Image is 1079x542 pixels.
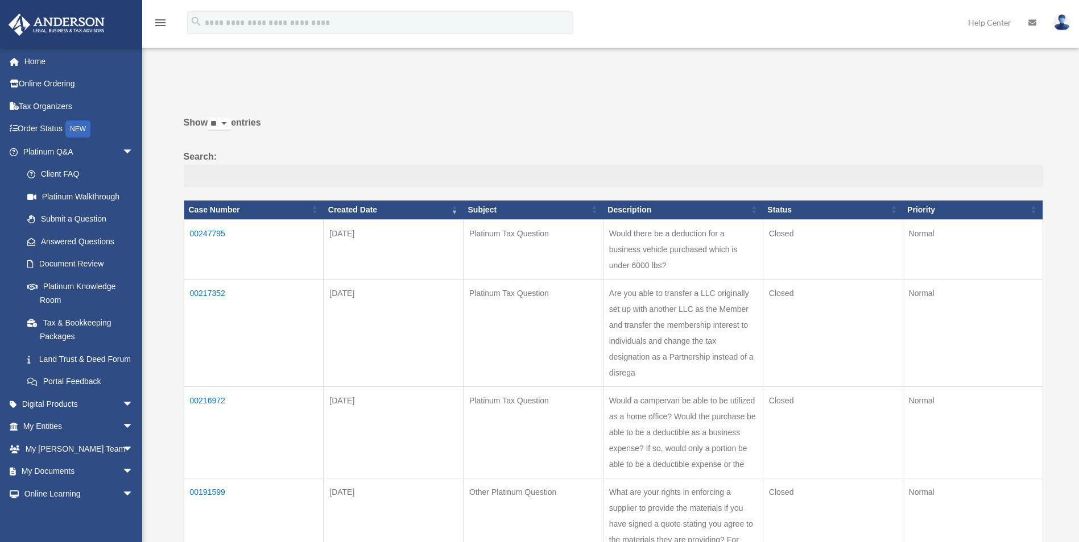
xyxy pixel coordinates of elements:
a: Client FAQ [16,163,145,186]
i: search [190,15,202,28]
th: Description: activate to sort column ascending [603,200,763,219]
th: Status: activate to sort column ascending [763,200,903,219]
td: Normal [903,386,1043,478]
span: arrow_drop_down [122,140,145,164]
td: 00217352 [184,279,324,386]
td: Normal [903,219,1043,279]
label: Search: [184,149,1043,186]
input: Search: [184,165,1043,186]
td: [DATE] [324,386,464,478]
th: Priority: activate to sort column ascending [903,200,1043,219]
td: Closed [763,219,903,279]
a: Answered Questions [16,230,139,253]
a: Tax Organizers [8,95,151,118]
span: arrow_drop_down [122,460,145,483]
a: Online Learningarrow_drop_down [8,482,151,505]
td: 00247795 [184,219,324,279]
a: Home [8,50,151,73]
a: Order StatusNEW [8,118,151,141]
td: Normal [903,279,1043,386]
td: Closed [763,279,903,386]
td: Platinum Tax Question [464,219,603,279]
a: Platinum Knowledge Room [16,275,145,311]
th: Created Date: activate to sort column ascending [324,200,464,219]
select: Showentries [208,118,231,131]
label: Show entries [184,115,1043,142]
img: User Pic [1053,14,1070,31]
a: Digital Productsarrow_drop_down [8,393,151,415]
a: My Documentsarrow_drop_down [8,460,151,483]
th: Subject: activate to sort column ascending [464,200,603,219]
td: Would a campervan be able to be utilized as a home office? Would the purchase be able to be a ded... [603,386,763,478]
a: Platinum Q&Aarrow_drop_down [8,140,145,163]
td: [DATE] [324,279,464,386]
a: Platinum Walkthrough [16,185,145,208]
th: Case Number: activate to sort column ascending [184,200,324,219]
span: arrow_drop_down [122,437,145,461]
td: Platinum Tax Question [464,386,603,478]
span: arrow_drop_down [122,393,145,416]
td: [DATE] [324,219,464,279]
a: Document Review [16,253,145,276]
a: Land Trust & Deed Forum [16,348,145,370]
a: Tax & Bookkeeping Packages [16,311,145,348]
a: menu [154,20,167,30]
td: Platinum Tax Question [464,279,603,386]
td: Closed [763,386,903,478]
td: 00216972 [184,386,324,478]
a: Submit a Question [16,208,145,231]
a: Online Ordering [8,73,151,95]
i: menu [154,16,167,30]
span: arrow_drop_down [122,415,145,439]
td: Are you able to transfer a LLC originally set up with another LLC as the Member and transfer the ... [603,279,763,386]
a: Portal Feedback [16,370,145,393]
img: Anderson Advisors Platinum Portal [5,14,108,36]
a: My [PERSON_NAME] Teamarrow_drop_down [8,437,151,460]
span: arrow_drop_down [122,482,145,506]
a: My Entitiesarrow_drop_down [8,415,151,438]
td: Would there be a deduction for a business vehicle purchased which is under 6000 lbs? [603,219,763,279]
div: NEW [65,120,90,137]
